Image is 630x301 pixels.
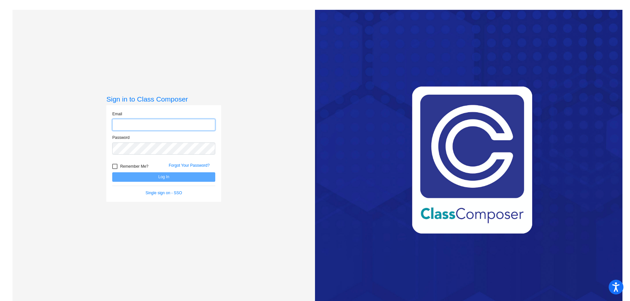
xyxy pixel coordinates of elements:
a: Forgot Your Password? [169,163,210,168]
h3: Sign in to Class Composer [106,95,221,103]
label: Email [112,111,122,117]
span: Remember Me? [120,162,148,170]
label: Password [112,135,130,141]
button: Log In [112,172,215,182]
a: Single sign on - SSO [146,191,182,195]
